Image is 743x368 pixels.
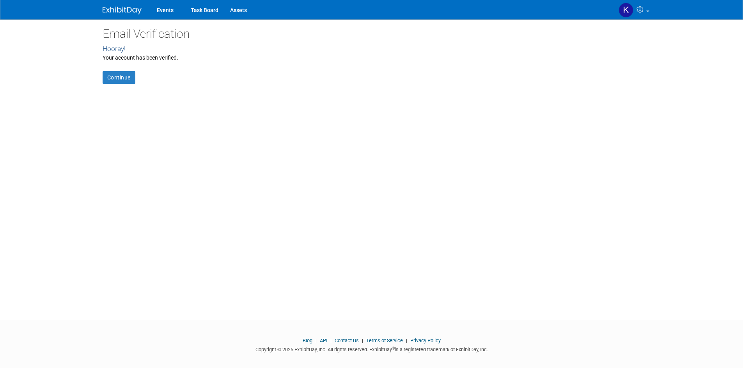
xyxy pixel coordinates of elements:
a: Privacy Policy [410,338,441,343]
span: | [360,338,365,343]
a: Continue [103,71,135,84]
a: Terms of Service [366,338,403,343]
span: | [328,338,333,343]
img: ExhibitDay [103,7,142,14]
h2: Email Verification [103,27,641,40]
sup: ® [392,346,395,350]
div: Your account has been verified. [103,54,641,62]
div: Hooray! [103,44,641,54]
span: | [314,338,319,343]
a: API [320,338,327,343]
span: | [404,338,409,343]
img: Karyna Kitsmey [619,3,633,18]
a: Blog [303,338,312,343]
a: Contact Us [335,338,359,343]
